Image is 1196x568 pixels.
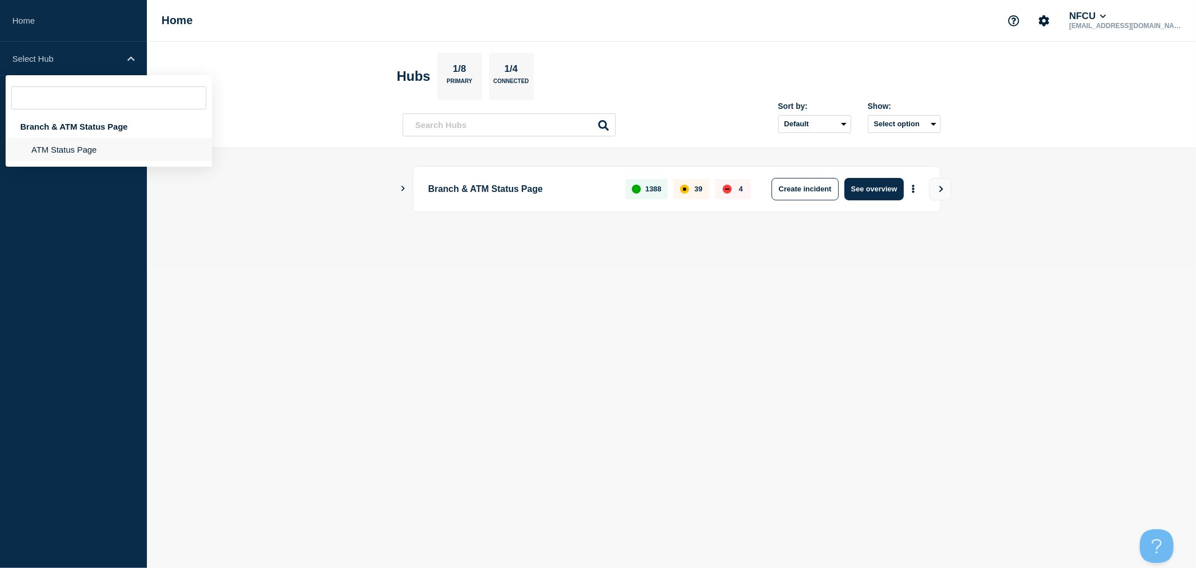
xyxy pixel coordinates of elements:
div: Sort by: [778,102,851,111]
p: 1/4 [500,63,522,78]
button: Account settings [1032,9,1056,33]
p: Select Hub [12,54,120,63]
button: Support [1002,9,1026,33]
p: [EMAIL_ADDRESS][DOMAIN_NAME] [1067,22,1184,30]
p: Connected [493,78,529,90]
p: 39 [694,185,702,193]
button: Select option [868,115,941,133]
p: 1388 [645,185,662,193]
button: Create incident [772,178,839,200]
div: Show: [868,102,941,111]
h2: Hubs [397,68,431,84]
button: View [929,178,952,200]
button: More actions [906,178,921,199]
div: Branch & ATM Status Page [6,115,212,138]
div: down [723,185,732,194]
p: Branch & ATM Status Page [428,178,613,200]
button: NFCU [1067,11,1109,22]
button: See overview [844,178,904,200]
button: Show Connected Hubs [400,185,406,193]
p: 4 [739,185,743,193]
select: Sort by [778,115,851,133]
p: 1/8 [449,63,470,78]
h1: Home [161,14,193,27]
iframe: Help Scout Beacon - Open [1140,529,1174,563]
input: Search Hubs [403,113,616,136]
p: Primary [447,78,473,90]
li: ATM Status Page [6,138,212,161]
div: affected [680,185,689,194]
div: up [632,185,641,194]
